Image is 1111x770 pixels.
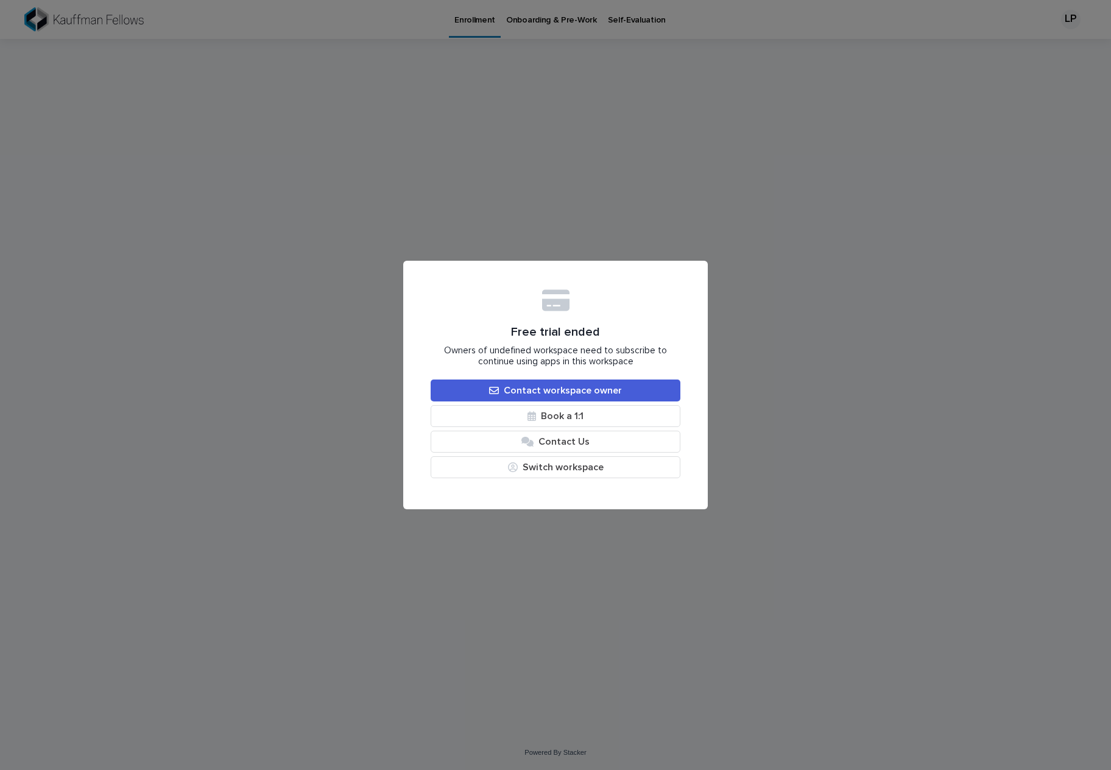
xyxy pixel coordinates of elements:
span: Owners of undefined workspace need to subscribe to continue using apps in this workspace [431,345,680,367]
span: Contact workspace owner [504,386,622,395]
a: Contact workspace owner [431,380,680,401]
span: Book a 1:1 [541,411,584,421]
button: Switch workspace [431,456,680,478]
span: Free trial ended [511,325,600,339]
a: Book a 1:1 [431,405,680,427]
span: Contact Us [538,437,590,447]
button: Contact Us [431,431,680,453]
